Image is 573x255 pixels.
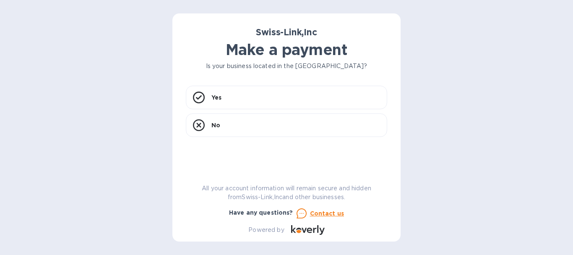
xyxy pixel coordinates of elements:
[248,226,284,234] p: Powered by
[310,210,344,217] u: Contact us
[186,62,387,71] p: Is your business located in the [GEOGRAPHIC_DATA]?
[211,93,221,102] p: Yes
[186,41,387,58] h1: Make a payment
[256,27,317,37] b: Swiss-Link,Inc
[186,184,387,202] p: All your account information will remain secure and hidden from Swiss-Link,Inc and other businesses.
[229,209,293,216] b: Have any questions?
[211,121,220,129] p: No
